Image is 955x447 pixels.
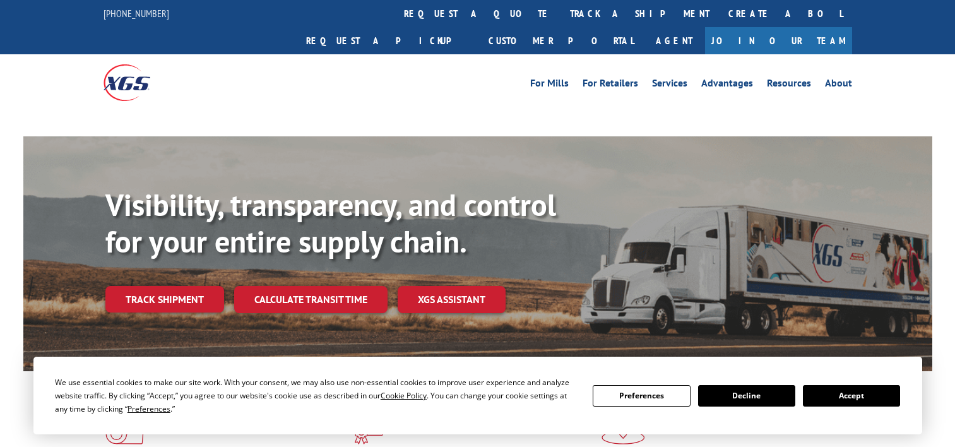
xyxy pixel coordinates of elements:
[803,385,900,407] button: Accept
[825,78,852,92] a: About
[583,78,638,92] a: For Retailers
[297,27,479,54] a: Request a pickup
[643,27,705,54] a: Agent
[479,27,643,54] a: Customer Portal
[698,385,795,407] button: Decline
[234,286,388,313] a: Calculate transit time
[128,403,170,414] span: Preferences
[33,357,922,434] div: Cookie Consent Prompt
[398,286,506,313] a: XGS ASSISTANT
[530,78,569,92] a: For Mills
[593,385,690,407] button: Preferences
[381,390,427,401] span: Cookie Policy
[105,185,556,261] b: Visibility, transparency, and control for your entire supply chain.
[652,78,687,92] a: Services
[767,78,811,92] a: Resources
[104,7,169,20] a: [PHONE_NUMBER]
[705,27,852,54] a: Join Our Team
[701,78,753,92] a: Advantages
[55,376,578,415] div: We use essential cookies to make our site work. With your consent, we may also use non-essential ...
[105,286,224,313] a: Track shipment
